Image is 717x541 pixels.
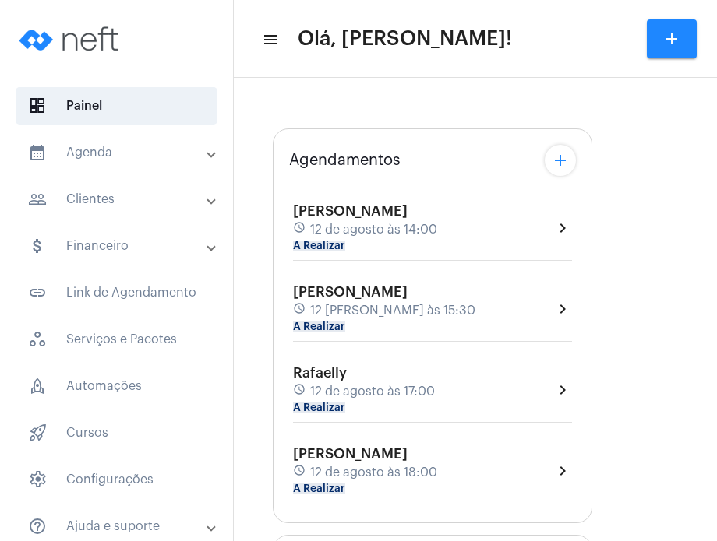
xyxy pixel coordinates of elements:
span: Cursos [16,414,217,451]
span: 12 [PERSON_NAME] às 15:30 [310,304,475,318]
mat-icon: chevron_right [553,462,572,480]
mat-chip: A Realizar [293,321,345,332]
mat-icon: sidenav icon [262,30,277,49]
mat-panel-title: Financeiro [28,237,208,255]
mat-icon: chevron_right [553,381,572,399]
span: Serviços e Pacotes [16,321,217,358]
span: [PERSON_NAME] [293,447,408,461]
span: [PERSON_NAME] [293,285,408,299]
span: Painel [16,87,217,125]
span: 12 de agosto às 14:00 [310,223,437,237]
mat-icon: schedule [293,221,307,238]
mat-icon: sidenav icon [28,143,47,162]
span: [PERSON_NAME] [293,204,408,218]
mat-icon: sidenav icon [28,190,47,209]
span: Agendamentos [289,152,401,169]
img: logo-neft-novo-2.png [12,8,129,70]
mat-panel-title: Ajuda e suporte [28,517,208,536]
span: sidenav icon [28,470,47,489]
span: 12 de agosto às 18:00 [310,465,437,480]
mat-icon: schedule [293,302,307,319]
span: sidenav icon [28,423,47,442]
span: Olá, [PERSON_NAME]! [298,26,512,51]
mat-expansion-panel-header: sidenav iconAgenda [9,134,233,171]
mat-icon: sidenav icon [28,517,47,536]
mat-expansion-panel-header: sidenav iconClientes [9,181,233,218]
mat-chip: A Realizar [293,241,345,251]
mat-chip: A Realizar [293,483,345,494]
span: sidenav icon [28,330,47,349]
mat-icon: add [551,151,570,170]
mat-icon: add [662,30,681,48]
span: sidenav icon [28,97,47,115]
mat-chip: A Realizar [293,402,345,413]
mat-expansion-panel-header: sidenav iconFinanceiro [9,227,233,265]
span: Configurações [16,461,217,498]
mat-icon: sidenav icon [28,237,47,255]
mat-icon: sidenav icon [28,283,47,302]
span: 12 de agosto às 17:00 [310,385,435,399]
mat-icon: chevron_right [553,219,572,237]
mat-icon: chevron_right [553,300,572,318]
mat-panel-title: Agenda [28,143,208,162]
span: sidenav icon [28,377,47,395]
mat-icon: schedule [293,383,307,400]
mat-icon: schedule [293,464,307,481]
span: Link de Agendamento [16,274,217,311]
span: Automações [16,367,217,405]
span: Rafaelly [293,366,347,380]
mat-panel-title: Clientes [28,190,208,209]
